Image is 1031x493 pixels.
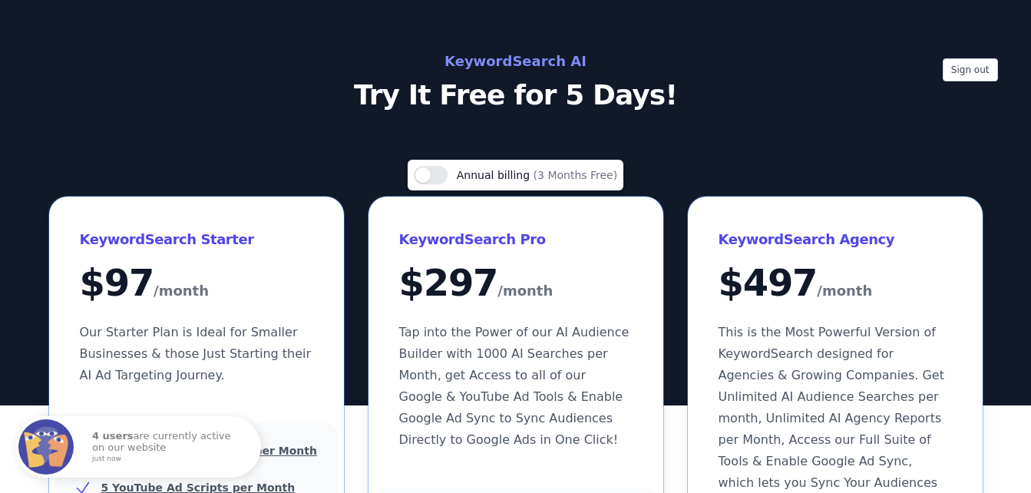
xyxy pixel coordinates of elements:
[80,227,313,252] h3: KeywordSearch Starter
[817,279,872,303] span: /month
[534,169,618,181] span: (3 Months Free)
[154,279,209,303] span: /month
[719,264,952,303] div: $ 497
[92,455,241,463] small: just now
[172,49,860,74] h2: KeywordSearch AI
[172,80,860,111] p: Try It Free for 5 Days!
[457,169,534,181] span: Annual billing
[18,419,74,475] img: Fomo
[92,430,134,442] strong: 4 users
[943,58,998,81] button: Sign out
[719,227,952,252] h3: KeywordSearch Agency
[80,264,313,303] div: $ 97
[92,431,246,462] p: are currently active on our website
[399,227,633,252] h3: KeywordSearch Pro
[497,279,553,303] span: /month
[80,325,312,382] span: Our Starter Plan is Ideal for Smaller Businesses & those Just Starting their AI Ad Targeting Jour...
[399,264,633,303] div: $ 297
[399,325,630,447] span: Tap into the Power of our AI Audience Builder with 1000 AI Searches per Month, get Access to all ...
